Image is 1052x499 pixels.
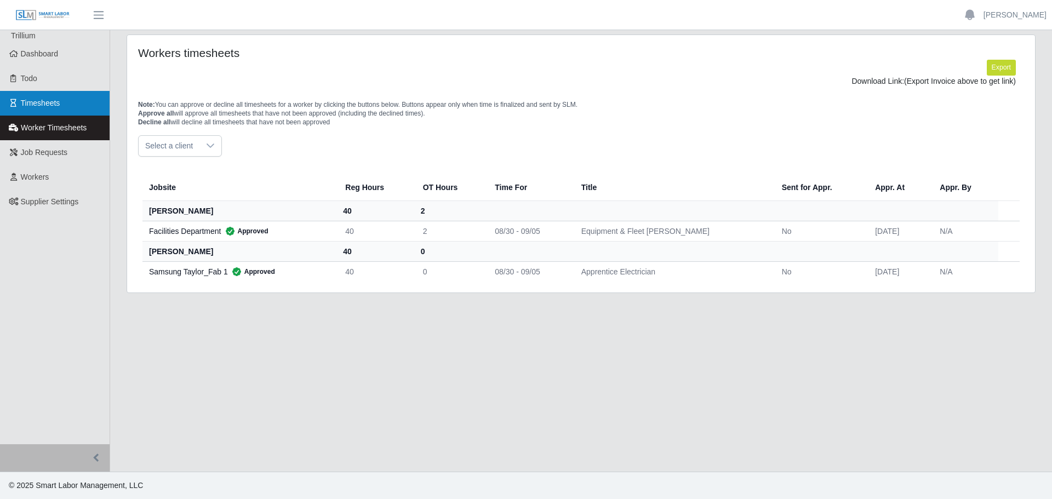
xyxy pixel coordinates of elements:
td: 2 [414,221,487,241]
th: Time For [486,174,572,201]
span: Timesheets [21,99,60,107]
span: Dashboard [21,49,59,58]
span: Worker Timesheets [21,123,87,132]
button: Export [987,60,1016,75]
span: Select a client [139,136,199,156]
th: 40 [336,241,414,261]
span: © 2025 Smart Labor Management, LLC [9,481,143,490]
span: Trillium [11,31,36,40]
th: 40 [336,200,414,221]
span: (Export Invoice above to get link) [904,77,1016,85]
div: Samsung Taylor_Fab 1 [149,266,328,277]
div: Facilities Department [149,226,328,237]
td: No [773,261,867,282]
td: [DATE] [866,221,931,241]
img: SLM Logo [15,9,70,21]
span: Workers [21,173,49,181]
span: Decline all [138,118,170,126]
th: 0 [414,241,487,261]
th: Appr. By [931,174,998,201]
td: N/A [931,221,998,241]
th: OT Hours [414,174,487,201]
td: No [773,221,867,241]
td: 08/30 - 09/05 [486,261,572,282]
th: 2 [414,200,487,221]
th: Reg Hours [336,174,414,201]
span: Job Requests [21,148,68,157]
td: N/A [931,261,998,282]
div: Download Link: [146,76,1016,87]
td: Equipment & Fleet [PERSON_NAME] [573,221,773,241]
td: [DATE] [866,261,931,282]
th: [PERSON_NAME] [142,241,336,261]
td: 0 [414,261,487,282]
td: 08/30 - 09/05 [486,221,572,241]
th: Title [573,174,773,201]
td: 40 [336,221,414,241]
span: Approved [221,226,268,237]
span: Approved [228,266,275,277]
span: Note: [138,101,155,108]
span: Todo [21,74,37,83]
th: Jobsite [142,174,336,201]
th: Sent for Appr. [773,174,867,201]
td: 40 [336,261,414,282]
td: Apprentice Electrician [573,261,773,282]
span: Approve all [138,110,174,117]
a: [PERSON_NAME] [984,9,1047,21]
span: Supplier Settings [21,197,79,206]
th: Appr. At [866,174,931,201]
th: [PERSON_NAME] [142,200,336,221]
p: You can approve or decline all timesheets for a worker by clicking the buttons below. Buttons app... [138,100,1024,127]
h4: Workers timesheets [138,46,498,60]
